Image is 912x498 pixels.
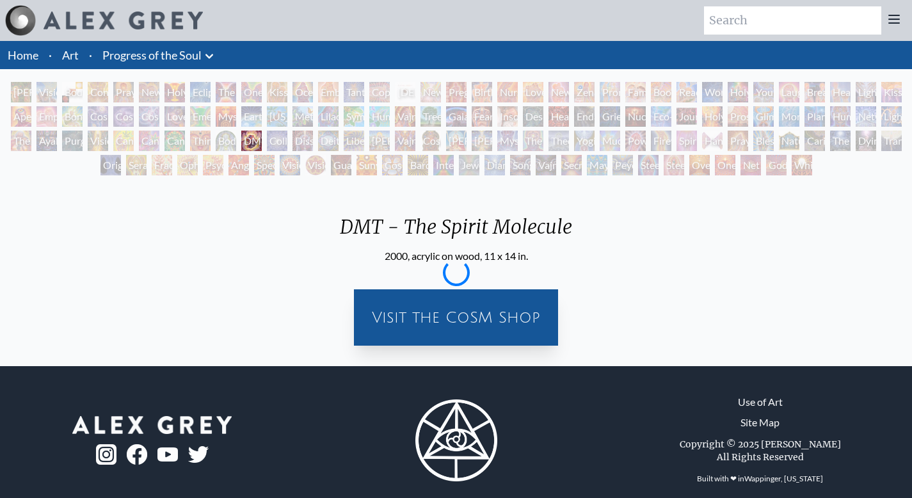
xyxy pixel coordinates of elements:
div: Collective Vision [267,131,287,151]
div: Cosmic Lovers [139,106,159,127]
div: Earth Energies [241,106,262,127]
div: Lilacs [318,106,339,127]
div: Birth [472,82,492,102]
div: Hands that See [702,131,723,151]
div: Pregnancy [446,82,467,102]
a: Visit the CoSM Shop [362,297,550,338]
div: Newborn [420,82,441,102]
div: Godself [766,155,787,175]
div: Bond [62,106,83,127]
div: Holy Family [728,82,748,102]
div: Interbeing [433,155,454,175]
div: 2000, acrylic on wood, 11 x 14 in. [330,248,582,264]
div: Gaia [446,106,467,127]
div: Purging [62,131,83,151]
div: Diamond Being [484,155,505,175]
div: Copyright © 2025 [PERSON_NAME] [680,438,841,451]
div: Reading [676,82,697,102]
div: Praying Hands [728,131,748,151]
div: Vision Crystal [280,155,300,175]
div: Peyote Being [612,155,633,175]
div: Cosmic Artist [113,106,134,127]
div: Fractal Eyes [152,155,172,175]
div: Original Face [100,155,121,175]
div: Headache [548,106,569,127]
div: Holy Grail [164,82,185,102]
div: Ophanic Eyelash [177,155,198,175]
div: Vajra Being [536,155,556,175]
div: [PERSON_NAME] [369,131,390,151]
div: Ocean of Love Bliss [292,82,313,102]
div: Mayan Being [587,155,607,175]
div: Visionary Origin of Language [36,82,57,102]
div: Lightweaver [856,82,876,102]
div: Embracing [318,82,339,102]
div: The Shulgins and their Alchemical Angels [11,131,31,151]
div: Holy Fire [702,106,723,127]
div: Vajra Horse [395,106,415,127]
div: Body/Mind as a Vibratory Field of Energy [216,131,236,151]
div: Lightworker [881,106,902,127]
div: Oversoul [689,155,710,175]
div: Blessing Hand [753,131,774,151]
div: Cannabis Sutra [139,131,159,151]
div: [PERSON_NAME] [472,131,492,151]
input: Search [704,6,881,35]
div: Mysteriosa 2 [216,106,236,127]
div: The Soul Finds It's Way [830,131,851,151]
div: Ayahuasca Visitation [36,131,57,151]
div: Deities & Demons Drinking from the Milky Pool [318,131,339,151]
div: Caring [804,131,825,151]
div: Spectral Lotus [254,155,275,175]
div: New Family [548,82,569,102]
a: Use of Art [738,394,783,410]
div: Yogi & the Möbius Sphere [574,131,595,151]
div: Love Circuit [523,82,543,102]
div: Kissing [267,82,287,102]
div: Zena Lotus [574,82,595,102]
div: [PERSON_NAME] & Eve [11,82,31,102]
div: New Man New Woman [139,82,159,102]
div: White Light [792,155,812,175]
div: Secret Writing Being [561,155,582,175]
div: Sunyata [356,155,377,175]
div: Glimpsing the Empyrean [753,106,774,127]
div: Despair [523,106,543,127]
img: youtube-logo.png [157,447,178,462]
div: Psychomicrograph of a Fractal Paisley Cherub Feather Tip [203,155,223,175]
div: Spirit Animates the Flesh [676,131,697,151]
li: · [84,41,97,69]
div: Human Geometry [830,106,851,127]
div: One [715,155,735,175]
div: Nuclear Crucifixion [625,106,646,127]
div: Cannabacchus [164,131,185,151]
div: Built with ❤ in [692,469,828,489]
div: Power to the Peaceful [625,131,646,151]
div: Humming Bird [369,106,390,127]
div: Young & Old [753,82,774,102]
div: Nature of Mind [779,131,799,151]
div: Cosmic [DEMOGRAPHIC_DATA] [420,131,441,151]
div: Fear [472,106,492,127]
div: Laughing Man [779,82,799,102]
div: Monochord [779,106,799,127]
div: Theologue [548,131,569,151]
div: Emerald Grail [190,106,211,127]
a: Site Map [740,415,780,430]
div: [US_STATE] Song [267,106,287,127]
div: Insomnia [497,106,518,127]
div: Breathing [804,82,825,102]
div: Praying [113,82,134,102]
img: ig-logo.png [96,444,116,465]
div: DMT - The Spirit Molecule [330,215,582,248]
div: Dissectional Art for Tool's Lateralus CD [292,131,313,151]
div: Cannabis Mudra [113,131,134,151]
div: Family [625,82,646,102]
div: Steeplehead 2 [664,155,684,175]
div: Empowerment [36,106,57,127]
div: Jewel Being [459,155,479,175]
div: Love is a Cosmic Force [164,106,185,127]
div: Mystic Eye [497,131,518,151]
div: Vision Tree [88,131,108,151]
div: Aperture [11,106,31,127]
